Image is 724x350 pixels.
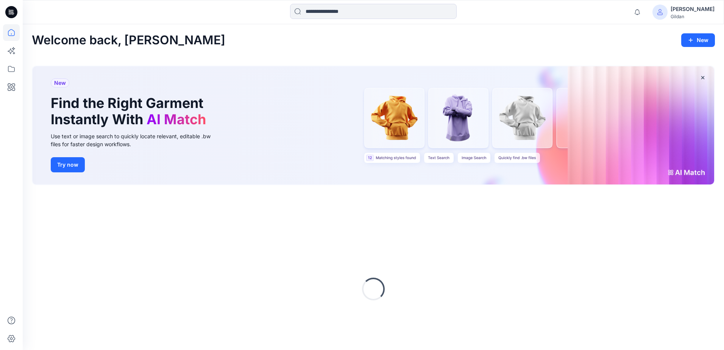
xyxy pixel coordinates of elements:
[32,33,225,47] h2: Welcome back, [PERSON_NAME]
[51,95,210,128] h1: Find the Right Garment Instantly With
[51,157,85,172] button: Try now
[671,14,715,19] div: Gildan
[54,78,66,87] span: New
[147,111,206,128] span: AI Match
[51,132,221,148] div: Use text or image search to quickly locate relevant, editable .bw files for faster design workflows.
[657,9,663,15] svg: avatar
[671,5,715,14] div: [PERSON_NAME]
[681,33,715,47] button: New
